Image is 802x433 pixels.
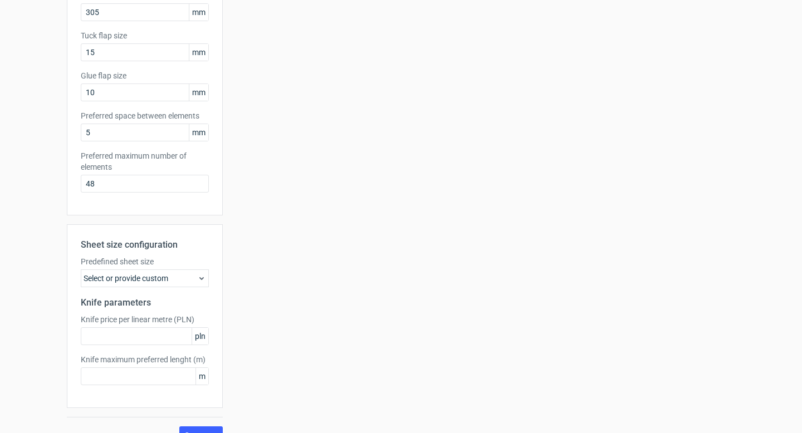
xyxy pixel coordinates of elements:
[189,4,208,21] span: mm
[81,296,209,309] h2: Knife parameters
[189,124,208,141] span: mm
[81,30,209,41] label: Tuck flap size
[81,238,209,252] h2: Sheet size configuration
[189,84,208,101] span: mm
[81,110,209,121] label: Preferred space between elements
[81,314,209,325] label: Knife price per linear metre (PLN)
[81,150,209,173] label: Preferred maximum number of elements
[195,368,208,385] span: m
[81,354,209,365] label: Knife maximum preferred lenght (m)
[81,70,209,81] label: Glue flap size
[81,256,209,267] label: Predefined sheet size
[189,44,208,61] span: mm
[81,269,209,287] div: Select or provide custom
[192,328,208,345] span: pln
